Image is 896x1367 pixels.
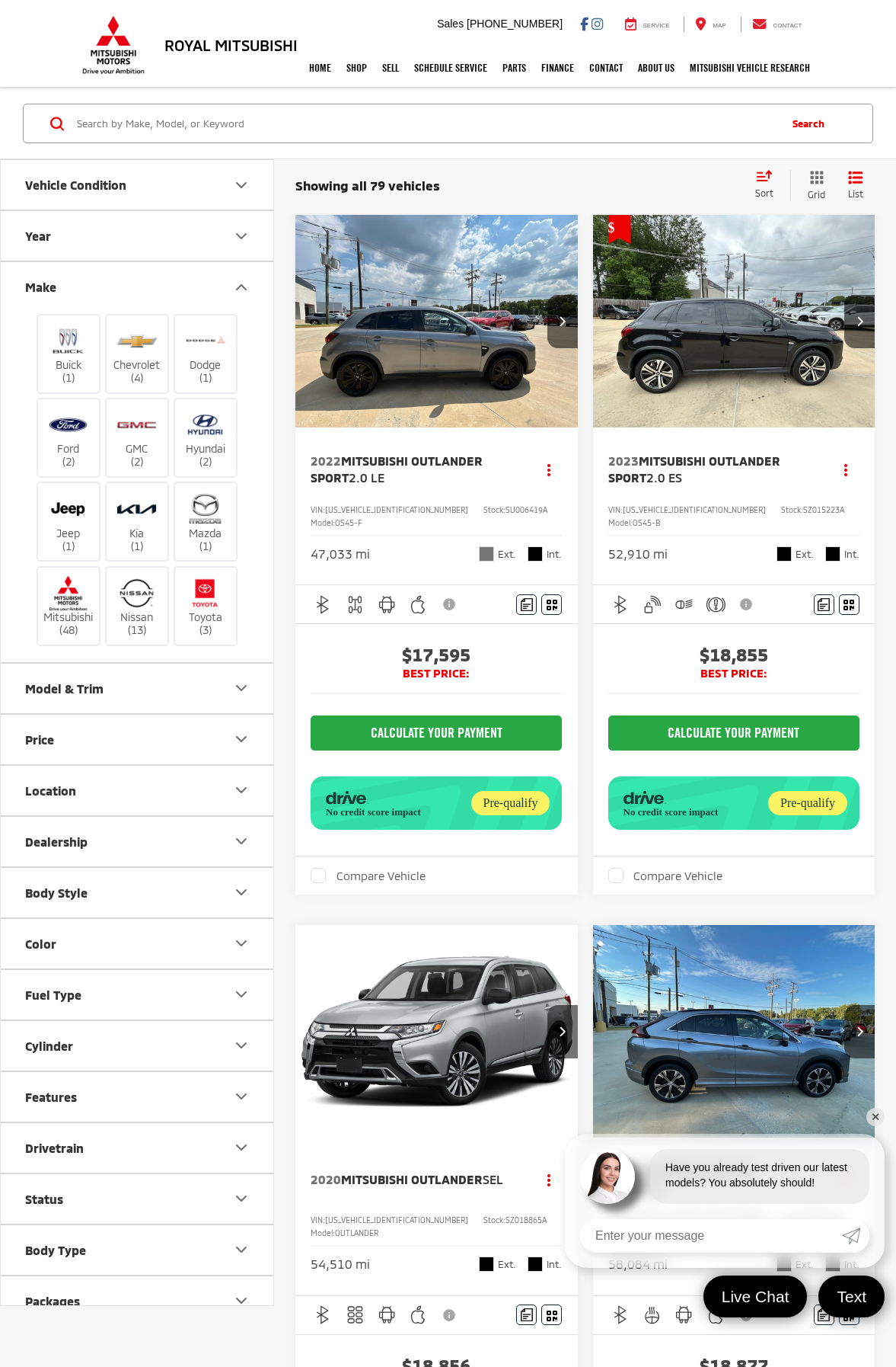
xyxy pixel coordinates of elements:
[232,883,250,901] div: Body Style
[25,936,56,951] div: Color
[47,407,89,443] img: Royal Mitsubishi in Baton Rouge, LA)
[843,598,854,610] i: Window Sticker
[748,170,790,200] button: Select sort value
[706,1305,725,1324] img: Apple CarPlay
[796,547,814,562] span: Ext.
[232,832,250,850] div: Dealership
[311,1215,325,1225] span: VIN:
[650,1149,869,1204] div: Have you already test driven our latest models? You absolutely should!
[814,1305,834,1325] button: Comments
[232,985,250,1004] div: Fuel Type
[409,595,428,614] img: Apple CarPlay
[409,1305,428,1324] img: Apple CarPlay
[844,547,859,562] span: Int.
[232,1036,250,1055] div: Cylinder
[107,491,168,553] label: Kia (1)
[547,295,578,348] button: Next image
[844,295,875,348] button: Next image
[781,505,803,514] span: Stock:
[295,925,579,1138] img: 2020 Mitsubishi Outlander SEL
[75,105,777,142] form: Search by Make, Model, or Keyword
[633,518,660,527] span: OS45-B
[232,1087,250,1106] div: Features
[1,1072,275,1122] button: FeaturesFeatures
[437,18,464,30] span: Sales
[592,215,877,427] a: 2023 Mitsubishi Outlander Sport 2.0 ES2023 Mitsubishi Outlander Sport 2.0 ES2023 Mitsubishi Outla...
[1,211,275,261] button: YearYear
[505,1215,547,1225] span: SZ018865A
[611,595,630,614] img: Bluetooth®
[1,766,275,815] button: LocationLocation
[534,49,582,87] a: Finance
[335,1228,378,1237] span: OUTLANDER
[311,1228,335,1237] span: Model:
[505,505,547,514] span: SU006419A
[541,1305,562,1325] button: Window Sticker
[184,491,226,527] img: Royal Mitsubishi in Baton Rouge, LA)
[325,1215,468,1225] span: [US_VEHICLE_IDENTIFICATION_NUMBER]
[495,49,534,87] a: Parts: Opens in a new tab
[535,456,562,482] button: Actions
[582,49,630,87] a: Contact
[547,598,557,610] i: Window Sticker
[437,1299,463,1331] button: View Disclaimer
[547,1257,562,1272] span: Int.
[311,643,562,666] span: $17,595
[714,1286,797,1307] span: Live Chat
[818,1308,830,1321] img: Comments
[547,547,562,562] span: Int.
[592,925,877,1138] div: 2022 Mitsubishi Eclipse Cross SEL 0
[818,598,830,611] img: Comments
[25,1294,80,1308] div: Packages
[808,188,825,201] span: Grid
[378,1305,397,1324] img: Android Auto
[38,491,100,553] label: Jeep (1)
[301,49,339,87] a: Home
[311,453,341,468] span: 2022
[541,594,562,615] button: Window Sticker
[833,456,859,482] button: Actions
[521,598,533,611] img: Comments
[47,575,89,611] img: Royal Mitsubishi in Baton Rouge, LA)
[842,1219,869,1253] a: Submit
[295,215,579,428] img: 2022 Mitsubishi Outlander Sport 2.0 LE
[516,1305,537,1325] button: Comments
[335,518,362,527] span: OS45-F
[175,491,237,553] label: Mazda (1)
[818,1276,885,1317] a: Text
[1,1021,275,1071] button: CylinderCylinder
[528,1257,543,1272] span: Black
[407,49,495,87] a: Schedule Service: Opens in a new tab
[175,407,237,469] label: Hyundai (2)
[175,575,237,637] label: Toyota (3)
[232,227,250,245] div: Year
[839,594,859,615] button: Window Sticker
[479,1257,494,1272] span: Black
[547,463,550,475] span: dropdown dots
[232,781,250,799] div: Location
[38,407,100,469] label: Ford (2)
[314,1305,333,1324] img: Bluetooth®
[164,37,298,53] h3: Royal Mitsubishi
[630,49,682,87] a: About Us
[232,679,250,697] div: Model & Trim
[295,215,579,427] div: 2022 Mitsubishi Outlander Sport 2.0 LE 0
[184,407,226,443] img: Royal Mitsubishi in Baton Rouge, LA)
[777,104,847,142] button: Search
[295,925,579,1138] div: 2020 Mitsubishi Outlander SEL 0
[232,730,250,748] div: Price
[608,453,818,487] a: 2023Mitsubishi Outlander Sport2.0 ES
[232,1241,250,1259] div: Body Type
[25,229,51,243] div: Year
[773,22,802,29] span: Contact
[535,1167,562,1193] button: Actions
[311,453,483,485] span: Mitsubishi Outlander Sport
[38,323,100,385] label: Buick (1)
[311,1171,520,1188] a: 2020Mitsubishi OutlanderSEL
[184,323,226,359] img: Royal Mitsubishi in Baton Rouge, LA)
[1,1123,275,1173] button: DrivetrainDrivetrain
[341,1172,483,1186] span: Mitsubishi Outlander
[483,1172,503,1186] span: SEL
[623,505,766,514] span: [US_VEHICLE_IDENTIFICATION_NUMBER]
[311,518,335,527] span: Model:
